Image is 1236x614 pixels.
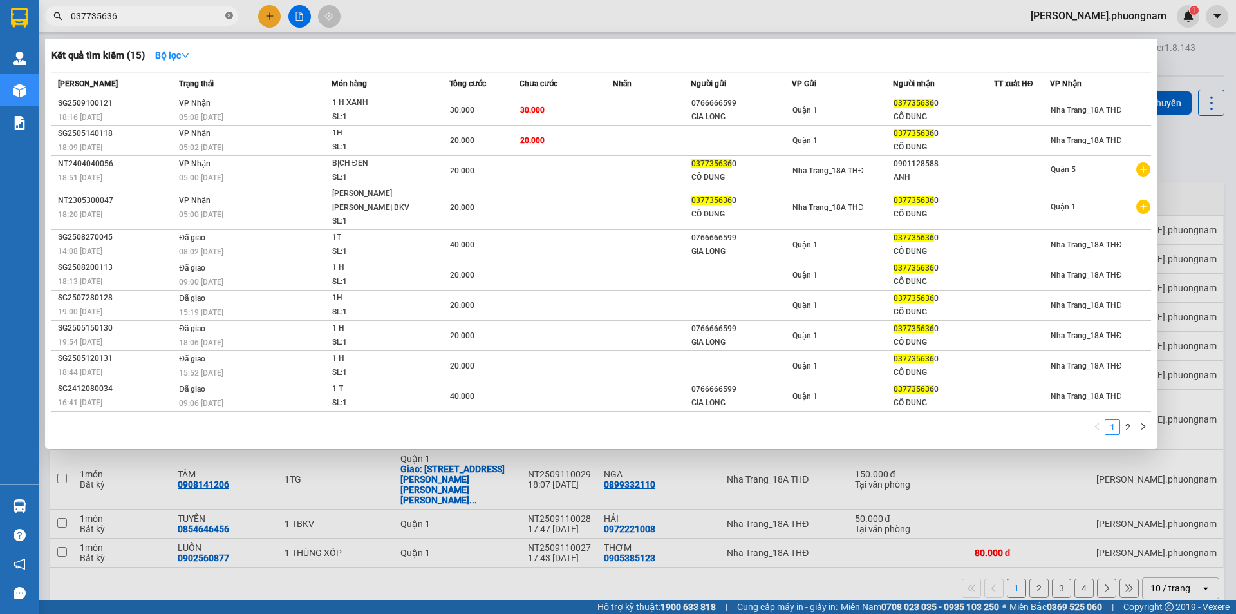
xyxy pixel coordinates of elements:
span: 037735636 [691,159,732,168]
span: 40.000 [450,240,474,249]
div: CÔ DUNG [894,110,993,124]
span: VP Nhận [179,99,211,108]
div: 1 H XANH [332,96,429,110]
div: CÔ DUNG [894,305,993,319]
div: 0 [894,292,993,305]
strong: Bộ lọc [155,50,190,61]
span: notification [14,558,26,570]
span: plus-circle [1136,162,1150,177]
span: 037735636 [894,99,934,108]
span: Nha Trang_18A THĐ [1051,331,1122,340]
span: 05:08 [DATE] [179,113,223,122]
div: NT2404040056 [58,157,175,171]
span: Quận 5 [1051,165,1076,174]
div: 1 H [332,321,429,336]
div: GIA LONG [691,110,791,124]
span: 20.000 [450,331,474,340]
span: 037735636 [894,233,934,242]
span: Người nhận [893,79,935,88]
span: 037735636 [894,385,934,394]
div: SG2508200113 [58,261,175,274]
li: Previous Page [1089,419,1105,435]
span: TT xuất HĐ [994,79,1033,88]
span: search [53,12,62,21]
span: 40.000 [450,392,474,401]
span: Đã giao [179,233,205,242]
span: Nha Trang_18A THĐ [792,166,864,175]
div: 0901128588 [894,157,993,171]
div: CÔ DUNG [691,171,791,184]
span: Nhãn [613,79,632,88]
span: 05:00 [DATE] [179,173,223,182]
div: 0766666599 [691,383,791,396]
span: 15:52 [DATE] [179,369,223,378]
div: SL: 1 [332,336,429,350]
div: SL: 1 [332,140,429,155]
div: NT2305300047 [58,194,175,207]
span: VP Nhận [179,129,211,138]
span: 037735636 [894,129,934,138]
span: 08:02 [DATE] [179,247,223,256]
li: Next Page [1136,419,1151,435]
span: down [181,51,190,60]
div: 0 [894,352,993,366]
span: VP Nhận [1050,79,1081,88]
button: right [1136,419,1151,435]
div: 0 [894,194,993,207]
span: 037735636 [894,354,934,363]
div: SG2505120131 [58,352,175,365]
div: SL: 1 [332,215,429,229]
img: warehouse-icon [13,52,26,65]
span: Quận 1 [1051,202,1076,211]
div: SG2412080034 [58,382,175,396]
div: 1H [332,291,429,305]
span: right [1139,423,1147,430]
div: 0 [894,383,993,396]
li: 1 [1105,419,1120,435]
span: Quận 1 [792,271,818,280]
span: 14:08 [DATE] [58,247,102,256]
div: SL: 1 [332,396,429,410]
a: 2 [1121,420,1135,434]
span: Món hàng [332,79,367,88]
span: Tổng cước [449,79,486,88]
div: CÔ DUNG [894,140,993,154]
img: logo-vxr [11,8,28,28]
span: Quận 1 [792,106,818,115]
span: 20.000 [450,203,474,212]
span: 037735636 [894,324,934,333]
span: Chưa cước [520,79,557,88]
span: close-circle [225,10,233,23]
span: 18:44 [DATE] [58,368,102,377]
div: CÔ DUNG [894,396,993,410]
div: 0 [691,157,791,171]
span: VP Nhận [179,196,211,205]
span: 30.000 [450,106,474,115]
span: 09:06 [DATE] [179,399,223,408]
span: 037735636 [894,264,934,273]
span: Nha Trang_18A THĐ [792,203,864,212]
span: Trạng thái [179,79,214,88]
span: question-circle [14,529,26,541]
button: left [1089,419,1105,435]
span: Đã giao [179,324,205,333]
span: 05:00 [DATE] [179,210,223,219]
div: 0 [894,231,993,245]
div: ANH [894,171,993,184]
span: message [14,587,26,599]
span: 18:06 [DATE] [179,338,223,347]
span: Quận 1 [792,331,818,340]
span: 20.000 [450,166,474,175]
span: 037735636 [894,196,934,205]
div: 0766666599 [691,97,791,110]
span: Đã giao [179,385,205,394]
span: 18:20 [DATE] [58,210,102,219]
div: GIA LONG [691,396,791,410]
span: 15:19 [DATE] [179,308,223,317]
div: 0 [894,262,993,275]
div: SG2508270045 [58,231,175,244]
span: 18:13 [DATE] [58,277,102,286]
div: CÔ DUNG [894,336,993,349]
span: Nha Trang_18A THĐ [1051,240,1122,249]
span: 037735636 [691,196,732,205]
